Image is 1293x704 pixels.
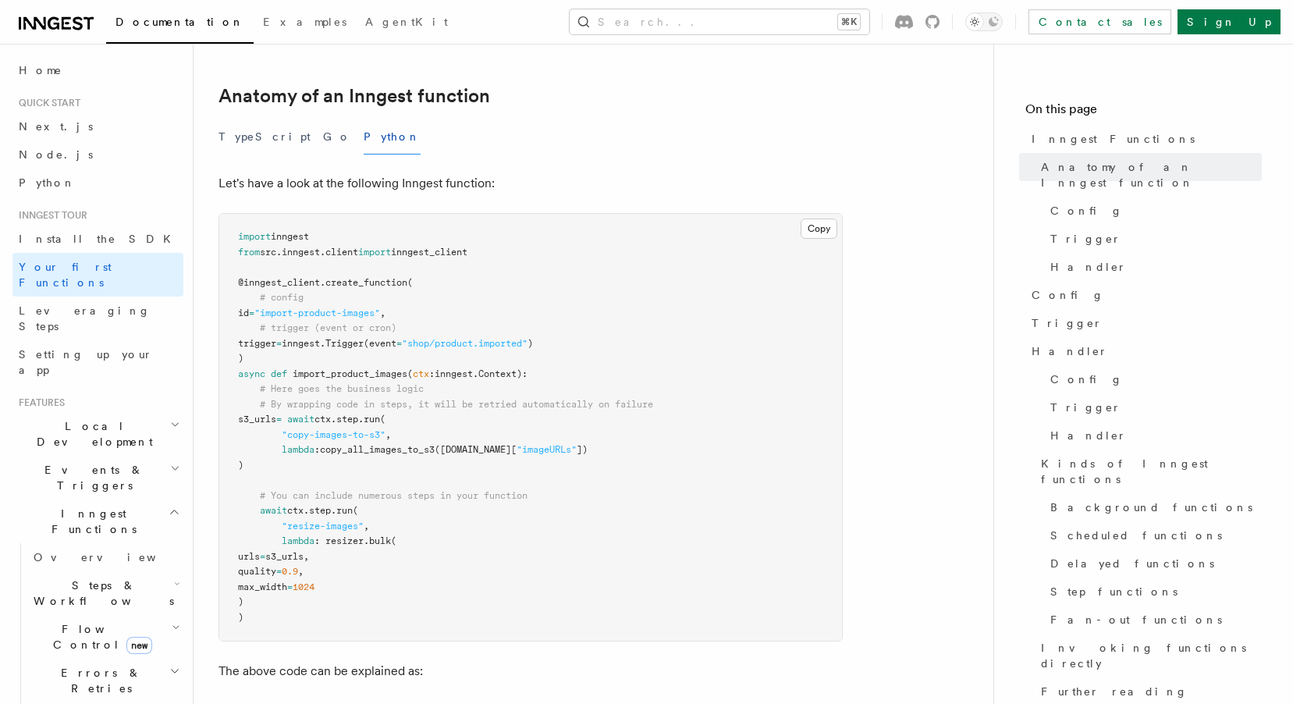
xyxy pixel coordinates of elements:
[238,308,249,318] span: id
[12,97,80,109] span: Quick start
[12,112,183,140] a: Next.js
[1050,203,1123,219] span: Config
[287,414,314,425] span: await
[12,140,183,169] a: Node.js
[965,12,1003,31] button: Toggle dark mode
[1044,578,1262,606] a: Step functions
[336,505,353,516] span: run
[323,119,351,155] button: Go
[115,16,244,28] span: Documentation
[801,219,837,239] button: Copy
[528,338,533,349] span: )
[276,414,282,425] span: =
[287,505,304,516] span: ctx
[435,444,517,455] span: ([DOMAIN_NAME][
[364,414,380,425] span: run
[238,277,320,288] span: @inngest_client
[282,521,364,532] span: "resize-images"
[1178,9,1281,34] a: Sign Up
[1050,584,1178,599] span: Step functions
[1025,100,1262,125] h4: On this page
[12,297,183,340] a: Leveraging Steps
[12,418,170,450] span: Local Development
[254,308,380,318] span: "import-product-images"
[276,338,282,349] span: =
[1050,500,1252,515] span: Background functions
[320,247,325,258] span: .
[1044,365,1262,393] a: Config
[1044,606,1262,634] a: Fan-out functions
[1028,9,1171,34] a: Contact sales
[1044,197,1262,225] a: Config
[407,368,413,379] span: (
[282,535,314,546] span: lambda
[12,462,170,493] span: Events & Triggers
[249,308,254,318] span: =
[260,399,653,410] span: # By wrapping code in steps, it will be retried automatically on failure
[19,148,93,161] span: Node.js
[238,414,276,425] span: s3_urls
[19,261,112,289] span: Your first Functions
[12,412,183,456] button: Local Development
[1050,259,1127,275] span: Handler
[391,535,396,546] span: (
[276,247,282,258] span: .
[1032,315,1103,331] span: Trigger
[282,429,385,440] span: "copy-images-to-s3"
[304,505,309,516] span: .
[1044,421,1262,450] a: Handler
[126,637,152,654] span: new
[271,368,287,379] span: def
[238,581,287,592] span: max_width
[27,665,169,696] span: Errors & Retries
[27,621,172,652] span: Flow Control
[218,172,843,194] p: Let's have a look at the following Inngest function:
[314,414,331,425] span: ctx
[265,551,309,562] span: s3_urls,
[1035,634,1262,677] a: Invoking functions directly
[1050,372,1123,387] span: Config
[320,444,435,455] span: copy_all_images_to_s3
[19,304,151,332] span: Leveraging Steps
[19,233,180,245] span: Install the SDK
[369,535,391,546] span: bulk
[413,368,429,379] span: ctx
[282,444,314,455] span: lambda
[478,368,528,379] span: Context):
[380,308,385,318] span: ,
[260,551,265,562] span: =
[238,551,260,562] span: urls
[1050,612,1222,628] span: Fan-out functions
[12,253,183,297] a: Your first Functions
[218,660,843,682] p: The above code can be explained as:
[391,247,467,258] span: inngest_client
[260,247,276,258] span: src
[293,581,314,592] span: 1024
[282,338,325,349] span: inngest.
[402,338,528,349] span: "shop/product.imported"
[260,322,396,333] span: # trigger (event or cron)
[1044,493,1262,521] a: Background functions
[260,490,528,501] span: # You can include numerous steps in your function
[325,277,407,288] span: create_function
[106,5,254,44] a: Documentation
[435,368,473,379] span: inngest
[364,119,421,155] button: Python
[238,460,243,471] span: )
[364,338,396,349] span: (event
[1044,225,1262,253] a: Trigger
[407,277,413,288] span: (
[282,247,320,258] span: inngest
[238,338,276,349] span: trigger
[365,16,448,28] span: AgentKit
[1041,640,1262,671] span: Invoking functions directly
[254,5,356,42] a: Examples
[12,169,183,197] a: Python
[358,247,391,258] span: import
[19,120,93,133] span: Next.js
[314,535,369,546] span: : resizer.
[12,506,169,537] span: Inngest Functions
[27,571,183,615] button: Steps & Workflows
[331,414,336,425] span: .
[12,209,87,222] span: Inngest tour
